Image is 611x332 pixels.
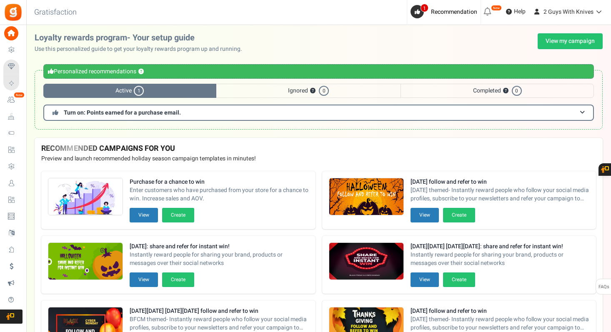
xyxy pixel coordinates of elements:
span: 0 [512,86,522,96]
button: View [411,208,439,222]
img: Recommended Campaigns [329,178,403,216]
strong: [DATE] follow and refer to win [411,307,590,315]
span: 0 [319,86,329,96]
img: Recommended Campaigns [48,243,123,280]
button: View [130,272,158,287]
span: 1 [134,86,144,96]
strong: Purchase for a chance to win [130,178,309,186]
span: Enter customers who have purchased from your store for a chance to win. Increase sales and AOV. [130,186,309,203]
button: ? [503,88,508,94]
img: Gratisfaction [4,3,23,22]
span: Active [43,84,216,98]
div: Personalized recommendations [43,64,594,79]
span: [DATE] themed- Instantly reward people who follow your social media profiles, subscribe to your n... [411,315,590,332]
button: Create [162,272,194,287]
a: 1 Recommendation [411,5,481,18]
p: Preview and launch recommended holiday season campaign templates in minutes! [41,155,596,163]
button: View [411,272,439,287]
span: 2 Guys With Knives [543,7,593,16]
span: Instantly reward people for sharing your brand, products or messages over their social networks [411,251,590,267]
button: ? [310,88,316,94]
img: Recommended Campaigns [48,178,123,216]
strong: [DATE] follow and refer to win [411,178,590,186]
button: Create [443,208,475,222]
h4: RECOMMENDED CAMPAIGNS FOR YOU [41,145,596,153]
em: New [491,5,502,11]
button: Create [162,208,194,222]
h2: Loyalty rewards program- Your setup guide [35,33,249,42]
img: Recommended Campaigns [329,243,403,280]
button: View [130,208,158,222]
span: Help [512,7,526,16]
span: Recommendation [431,7,477,16]
strong: [DATE]: share and refer for instant win! [130,242,309,251]
a: Help [503,5,529,18]
button: ? [138,69,144,75]
em: New [14,92,25,98]
span: 1 [421,4,428,12]
strong: [DATE][DATE] [DATE][DATE] follow and refer to win [130,307,309,315]
h3: Gratisfaction [25,4,86,21]
p: Use this personalized guide to get your loyalty rewards program up and running. [35,45,249,53]
button: Create [443,272,475,287]
span: [DATE] themed- Instantly reward people who follow your social media profiles, subscribe to your n... [411,186,590,203]
span: Instantly reward people for sharing your brand, products or messages over their social networks [130,251,309,267]
a: New [3,93,23,107]
span: Completed [401,84,594,98]
a: View my campaign [538,33,603,49]
span: FAQs [598,279,609,295]
span: Turn on: Points earned for a purchase email. [64,108,181,117]
span: BFCM themed- Instantly reward people who follow your social media profiles, subscribe to your new... [130,315,309,332]
span: Ignored [216,84,401,98]
strong: [DATE][DATE] [DATE][DATE]: share and refer for instant win! [411,242,590,251]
